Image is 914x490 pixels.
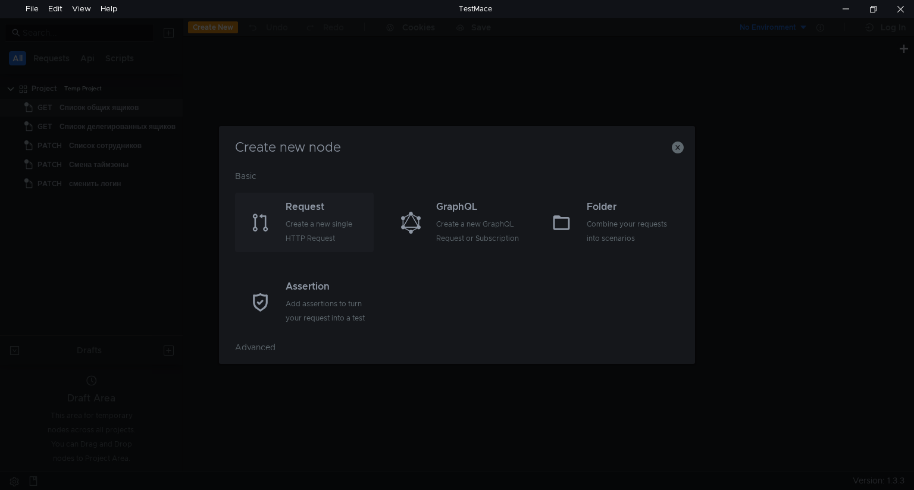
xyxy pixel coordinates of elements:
div: Request [286,200,371,214]
div: Assertion [286,279,371,294]
div: Combine your requests into scenarios [587,217,672,246]
div: Folder [587,200,672,214]
h3: Create new node [233,140,681,155]
div: Add assertions to turn your request into a test [286,297,371,325]
div: Create a new single HTTP Request [286,217,371,246]
div: Advanced [235,340,679,364]
div: Create a new GraphQL Request or Subscription [436,217,521,246]
div: GraphQL [436,200,521,214]
div: Basic [235,169,679,193]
